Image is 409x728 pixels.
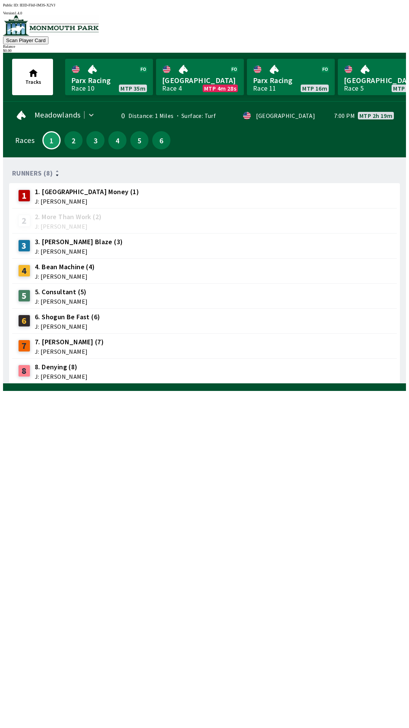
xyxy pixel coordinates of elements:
span: J: [PERSON_NAME] [35,198,139,204]
span: J: [PERSON_NAME] [35,273,95,279]
span: J: [PERSON_NAME] [35,373,87,380]
span: MTP 35m [120,85,145,91]
div: Races [15,137,34,143]
span: Distance: 1 Miles [128,112,174,119]
button: Scan Player Card [3,36,48,44]
div: 3 [18,240,30,252]
a: Parx RacingRace 10MTP 35m [65,59,153,95]
button: 1 [42,131,61,149]
span: J: [PERSON_NAME] [35,348,104,355]
span: 1. [GEOGRAPHIC_DATA] Money (1) [35,187,139,197]
div: Race 5 [344,85,364,91]
span: 2. More Than Work (2) [35,212,101,222]
span: J: [PERSON_NAME] [35,298,87,304]
span: 1 [45,138,58,142]
span: 3. [PERSON_NAME] Blaze (3) [35,237,123,247]
span: IEID-FI4J-IM3S-X2VJ [20,3,55,7]
span: J: [PERSON_NAME] [35,323,100,329]
span: 4. Bean Machine (4) [35,262,95,272]
span: 8. Denying (8) [35,362,87,372]
span: Parx Racing [71,75,147,85]
img: venue logo [3,15,99,36]
div: 6 [18,315,30,327]
div: 0 [110,113,125,119]
span: 4 [110,138,125,143]
button: 5 [130,131,148,149]
span: 7:00 PM [334,113,355,119]
button: 4 [108,131,126,149]
div: 7 [18,340,30,352]
button: 2 [64,131,83,149]
span: 6. Shogun Be Fast (6) [35,312,100,322]
span: Runners (8) [12,170,53,176]
div: 5 [18,290,30,302]
div: [GEOGRAPHIC_DATA] [256,113,315,119]
div: Runners (8) [12,169,397,177]
span: 2 [66,138,81,143]
span: Tracks [25,78,41,85]
span: Parx Racing [253,75,329,85]
span: MTP 16m [302,85,327,91]
button: Tracks [12,59,53,95]
button: 3 [86,131,105,149]
a: [GEOGRAPHIC_DATA]Race 4MTP 4m 28s [156,59,244,95]
span: 3 [88,138,103,143]
a: Parx RacingRace 11MTP 16m [247,59,335,95]
div: Race 10 [71,85,95,91]
span: [GEOGRAPHIC_DATA] [162,75,238,85]
span: Meadowlands [34,112,80,118]
div: $ 0.00 [3,49,406,53]
span: MTP 4m 28s [204,85,236,91]
div: Public ID: [3,3,406,7]
span: J: [PERSON_NAME] [35,223,101,229]
div: Version 1.4.0 [3,11,406,15]
div: 1 [18,190,30,202]
div: Race 11 [253,85,276,91]
span: MTP 2h 19m [359,113,392,119]
span: 5 [132,138,147,143]
span: J: [PERSON_NAME] [35,248,123,254]
span: 7. [PERSON_NAME] (7) [35,337,104,347]
div: 4 [18,265,30,277]
div: 2 [18,215,30,227]
span: 6 [154,138,169,143]
div: Balance [3,44,406,49]
span: Surface: Turf [174,112,216,119]
span: 5. Consultant (5) [35,287,87,297]
div: Race 4 [162,85,182,91]
div: 8 [18,365,30,377]
button: 6 [152,131,170,149]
